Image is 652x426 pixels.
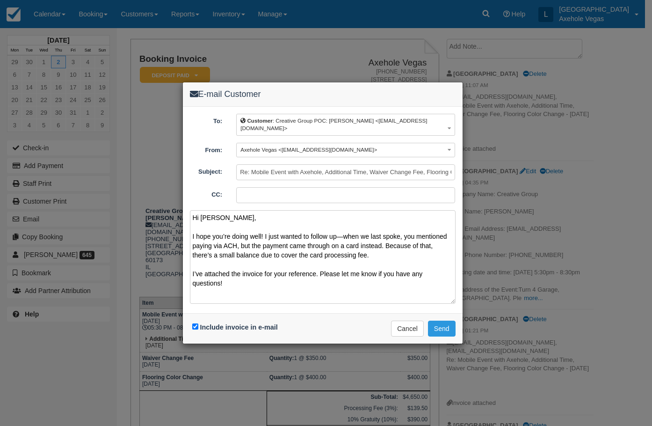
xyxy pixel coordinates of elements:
[190,89,456,99] h4: E-mail Customer
[240,118,427,132] span: : Creative Group POC: [PERSON_NAME] <[EMAIL_ADDRESS][DOMAIN_NAME]>
[236,114,455,136] button: Customer: Creative Group POC: [PERSON_NAME] <[EMAIL_ADDRESS][DOMAIN_NAME]>
[183,114,230,126] label: To:
[391,321,424,337] button: Cancel
[183,143,230,155] label: From:
[240,147,377,153] span: Axehole Vegas <[EMAIL_ADDRESS][DOMAIN_NAME]>
[200,323,278,331] label: Include invoice in e-mail
[247,118,272,124] b: Customer
[428,321,456,337] button: Send
[183,164,230,176] label: Subject:
[236,143,455,157] button: Axehole Vegas <[EMAIL_ADDRESS][DOMAIN_NAME]>
[183,187,230,199] label: CC:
